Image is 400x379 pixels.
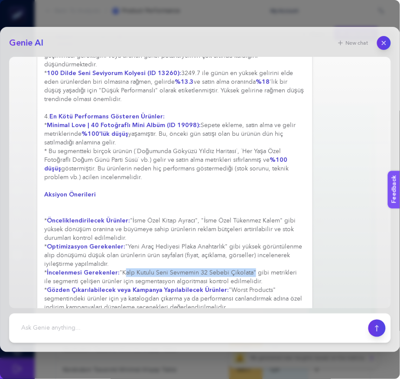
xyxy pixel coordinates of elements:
strong: Aksiyon Önerileri [44,190,96,199]
strong: İncelenmesi Gerekenler: [47,268,120,277]
h2: Genie AI [9,37,43,49]
strong: En Kötü Performans Gösteren Ürünler: [49,112,165,121]
strong: %100 düşüş [44,156,287,173]
button: New chat [332,37,374,49]
strong: 100 Dilde Seni Seviyorum Kolyesi (ID 13260): [47,69,181,77]
span: Feedback [5,3,33,10]
strong: Optimizasyon Gerekenler: [47,242,125,251]
strong: Minimal Love | 40 Fotoğraflı Mini Albüm (ID 19098): [47,121,201,129]
strong: %13.3 [175,78,194,86]
strong: Gözden Çıkarılabilecek veya Kampanya Yapılabilecek Ürünler: [47,286,229,294]
strong: %18 [256,78,270,86]
strong: %100'lük düşüş [81,130,128,138]
strong: Önceliklendirilecek Ürünler: [47,216,130,225]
